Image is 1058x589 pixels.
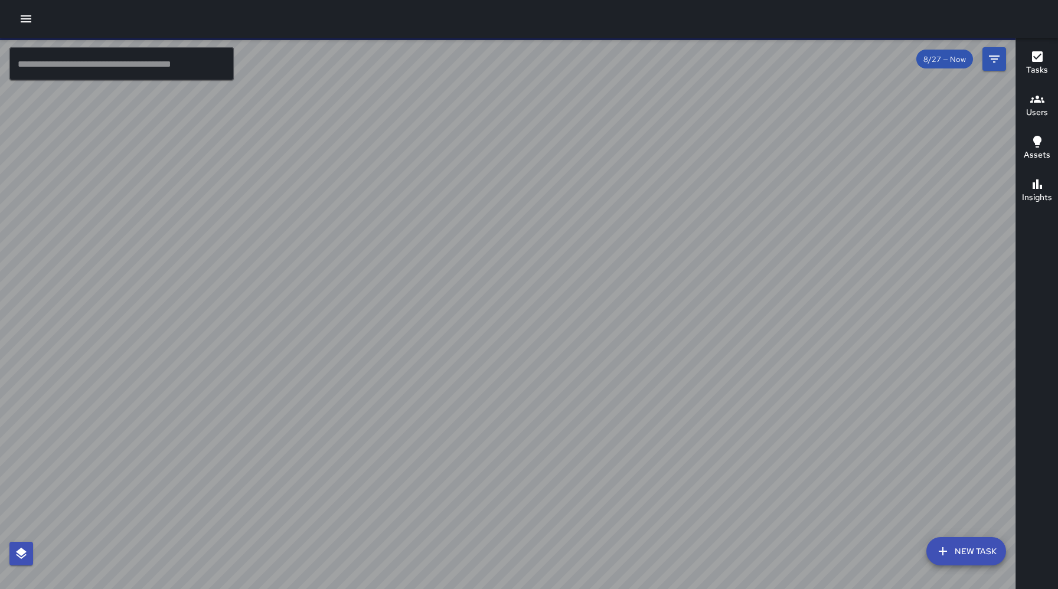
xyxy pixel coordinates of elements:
[1016,85,1058,127] button: Users
[1016,170,1058,212] button: Insights
[1024,149,1050,162] h6: Assets
[1026,64,1048,77] h6: Tasks
[1022,191,1052,204] h6: Insights
[1016,42,1058,85] button: Tasks
[982,47,1006,71] button: Filters
[926,537,1006,565] button: New Task
[1016,127,1058,170] button: Assets
[1026,106,1048,119] h6: Users
[916,54,973,64] span: 8/27 — Now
